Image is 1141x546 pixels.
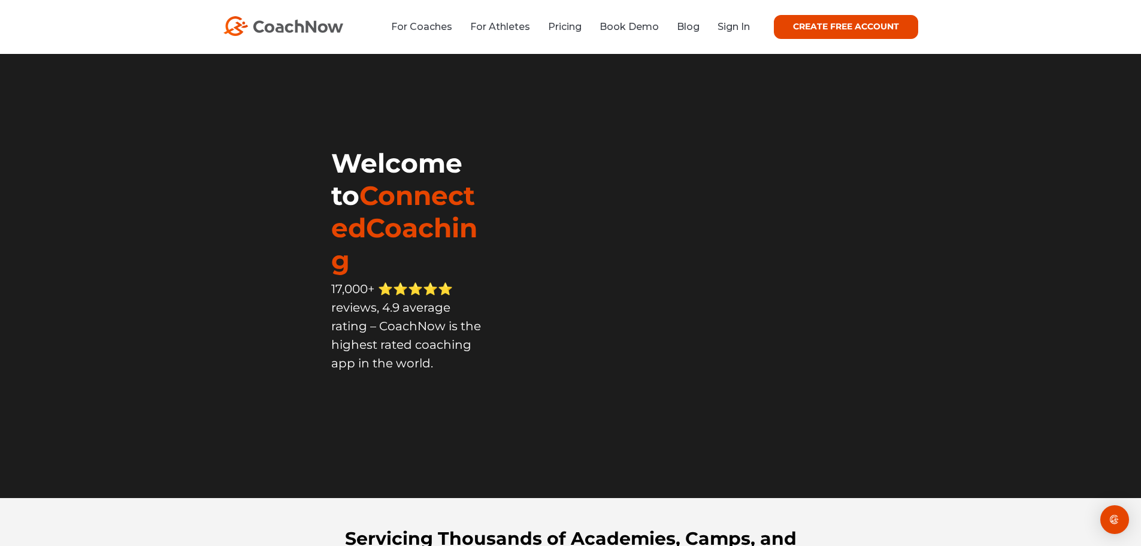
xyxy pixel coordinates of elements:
a: Book Demo [600,21,659,32]
a: For Coaches [391,21,452,32]
div: Open Intercom Messenger [1100,505,1129,534]
h1: Welcome to [331,147,485,276]
a: Sign In [718,21,750,32]
a: CREATE FREE ACCOUNT [774,15,918,39]
span: ConnectedCoaching [331,179,477,276]
a: For Athletes [470,21,530,32]
a: Blog [677,21,700,32]
iframe: Embedded CTA [331,395,481,427]
img: CoachNow Logo [223,16,343,36]
span: 17,000+ ⭐️⭐️⭐️⭐️⭐️ reviews, 4.9 average rating – CoachNow is the highest rated coaching app in th... [331,282,481,370]
a: Pricing [548,21,582,32]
